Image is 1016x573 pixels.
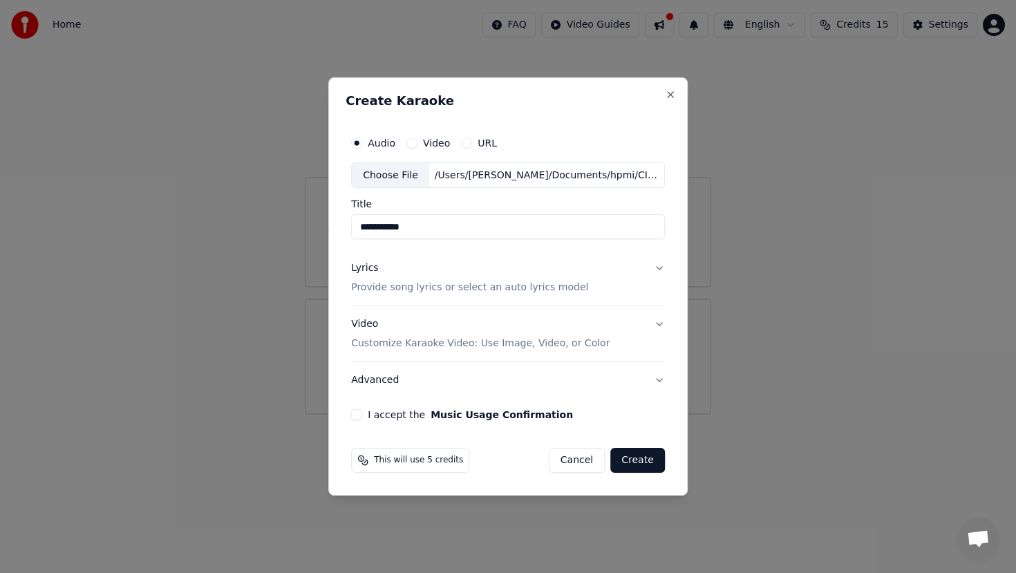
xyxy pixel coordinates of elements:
div: Video [351,318,610,351]
button: Advanced [351,362,665,398]
label: Title [351,200,665,209]
div: Lyrics [351,262,378,276]
div: Choose File [352,163,429,188]
label: URL [478,138,497,148]
p: Provide song lyrics or select an auto lyrics model [351,281,588,295]
label: Audio [368,138,395,148]
button: Cancel [549,448,605,473]
span: This will use 5 credits [374,455,463,466]
button: I accept the [431,410,573,420]
label: Video [423,138,450,148]
button: Create [610,448,665,473]
div: /Users/[PERSON_NAME]/Documents/hpmi/CIY.m4a [429,169,664,182]
button: VideoCustomize Karaoke Video: Use Image, Video, or Color [351,307,665,362]
p: Customize Karaoke Video: Use Image, Video, or Color [351,337,610,350]
button: LyricsProvide song lyrics or select an auto lyrics model [351,251,665,306]
label: I accept the [368,410,573,420]
h2: Create Karaoke [346,95,670,107]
